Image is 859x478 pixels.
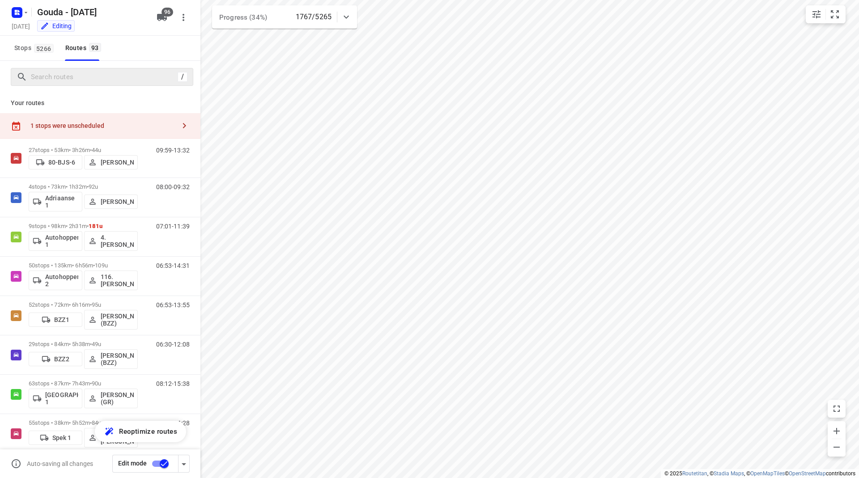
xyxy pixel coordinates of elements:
p: [PERSON_NAME] (GR) [101,391,134,406]
span: 92u [89,183,98,190]
span: Stops [14,42,56,54]
span: Reoptimize routes [119,426,177,437]
span: • [90,380,92,387]
span: 44u [92,147,101,153]
p: BZZ2 [54,355,69,363]
div: / [178,72,187,82]
p: 4 stops • 73km • 1h32m [29,183,138,190]
div: small contained button group [806,5,846,23]
p: 52 stops • 72km • 6h16m [29,301,138,308]
button: Map settings [808,5,825,23]
p: 07:57-14:28 [156,419,190,427]
div: You are currently in edit mode. [40,21,72,30]
a: Routetitan [682,470,707,477]
span: 49u [92,341,101,347]
span: • [87,183,89,190]
p: 50 stops • 135km • 6h56m [29,262,138,269]
span: 84u [92,419,101,426]
p: 06:53-14:31 [156,262,190,269]
button: [PERSON_NAME] [84,155,138,169]
div: Progress (34%)1767/5265 [212,5,357,29]
p: 63 stops • 87km • 7h43m [29,380,138,387]
p: 08:00-09:32 [156,183,190,190]
a: OpenStreetMap [789,470,826,477]
p: 55 stops • 38km • 5h52m [29,419,138,426]
p: 06:30-12:08 [156,341,190,348]
button: [PERSON_NAME] (GR) [84,389,138,408]
p: BZZ1 [54,316,69,323]
span: • [90,341,92,347]
span: 90u [92,380,101,387]
button: BZZ1 [29,313,82,327]
p: Adriaanse 1 [45,195,78,209]
span: Edit mode [118,460,147,467]
button: Autohopper 2 [29,271,82,290]
p: 09:59-13:32 [156,147,190,154]
button: Fit zoom [826,5,844,23]
button: 80-BJS-6 [29,155,82,169]
span: 109u [95,262,108,269]
p: 1767/5265 [296,12,332,22]
a: OpenMapTiles [750,470,785,477]
button: Autohopper 1 [29,231,82,251]
button: Spek 1 [29,431,82,445]
p: 9 stops • 98km • 2h31m [29,223,138,229]
button: BZZ2 [29,352,82,366]
p: 29 stops • 84km • 5h38m [29,341,138,347]
button: [PERSON_NAME] (BZZ) [84,349,138,369]
button: Adriaanse 1 [29,192,82,212]
span: • [90,301,92,308]
span: 95u [92,301,101,308]
p: [PERSON_NAME] [101,198,134,205]
button: [GEOGRAPHIC_DATA] 1 [29,389,82,408]
div: Routes [65,42,104,54]
h5: Project date [8,21,34,31]
p: Your routes [11,98,190,108]
button: 4. [PERSON_NAME] [84,231,138,251]
button: 96 [153,8,171,26]
button: Reoptimize routes [95,421,186,442]
p: 116.[PERSON_NAME] [101,273,134,288]
span: 96 [162,8,173,17]
p: 27 stops • 53km • 3h26m [29,147,138,153]
div: Driver app settings [179,458,189,469]
h5: Rename [34,5,149,19]
button: [PERSON_NAME] (BZZ) [84,310,138,330]
p: [PERSON_NAME] (BZZ) [101,352,134,366]
p: 08:12-15:38 [156,380,190,387]
p: 4. [PERSON_NAME] [101,234,134,248]
span: 181u [89,223,103,229]
p: 07:01-11:39 [156,223,190,230]
button: [PERSON_NAME] [84,195,138,209]
p: 06:53-13:55 [156,301,190,309]
span: • [90,419,92,426]
button: More [174,8,192,26]
span: • [87,223,89,229]
button: 85.[PERSON_NAME] [84,428,138,448]
span: • [90,147,92,153]
p: Autohopper 1 [45,234,78,248]
span: Progress (34%) [219,13,267,21]
p: Autohopper 2 [45,273,78,288]
p: 80-BJS-6 [48,159,75,166]
p: [PERSON_NAME] [101,159,134,166]
li: © 2025 , © , © © contributors [664,470,855,477]
span: • [93,262,95,269]
a: Stadia Maps [714,470,744,477]
p: [GEOGRAPHIC_DATA] 1 [45,391,78,406]
p: Auto-saving all changes [27,460,93,467]
span: 5266 [34,44,54,53]
p: [PERSON_NAME] (BZZ) [101,313,134,327]
div: 1 stops were unscheduled [30,122,175,129]
input: Search routes [31,70,178,84]
button: 116.[PERSON_NAME] [84,271,138,290]
span: 93 [89,43,101,52]
p: Spek 1 [52,434,72,441]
